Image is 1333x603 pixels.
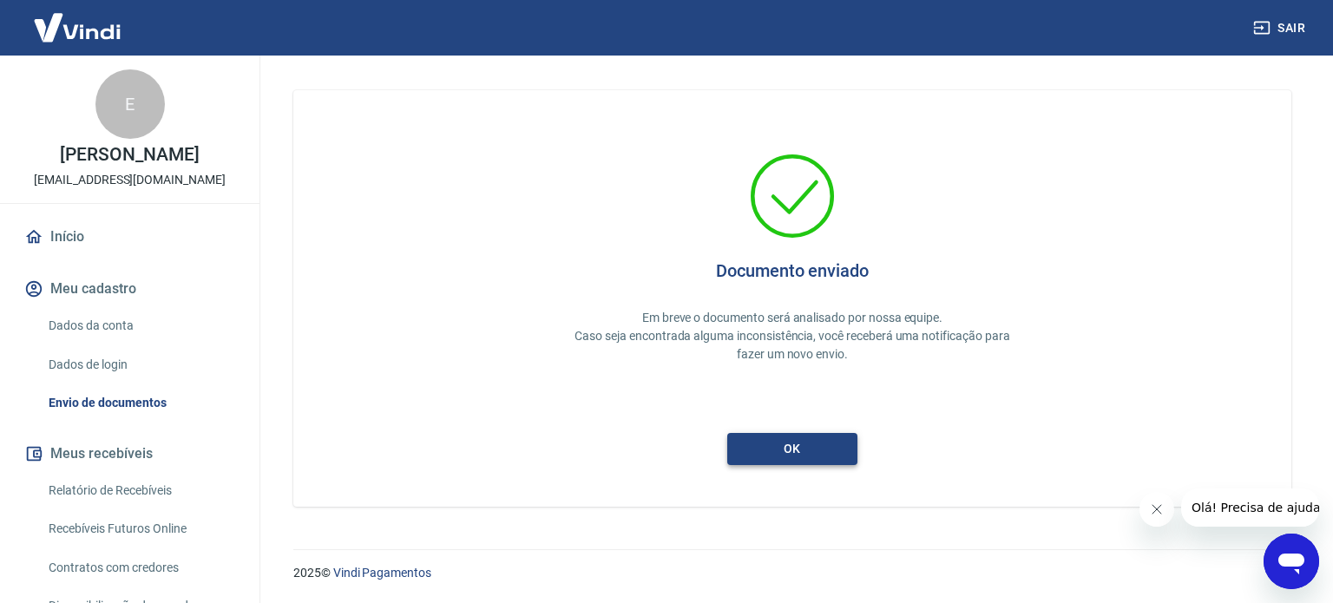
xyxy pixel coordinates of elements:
[34,171,226,189] p: [EMAIL_ADDRESS][DOMAIN_NAME]
[21,218,239,256] a: Início
[95,69,165,139] div: E
[42,473,239,508] a: Relatório de Recebíveis
[42,347,239,383] a: Dados de login
[60,146,199,164] p: [PERSON_NAME]
[42,385,239,421] a: Envio de documentos
[565,309,1021,327] p: Em breve o documento será analisado por nossa equipe.
[1264,534,1319,589] iframe: Botão para abrir a janela de mensagens
[21,1,134,54] img: Vindi
[21,435,239,473] button: Meus recebíveis
[727,433,857,465] button: ok
[716,260,869,281] h4: Documento enviado
[565,327,1021,364] p: Caso seja encontrada alguma inconsistência, você receberá uma notificação para fazer um novo envio.
[21,270,239,308] button: Meu cadastro
[293,564,1291,582] p: 2025 ©
[10,12,146,26] span: Olá! Precisa de ajuda?
[42,308,239,344] a: Dados da conta
[1181,488,1319,527] iframe: Mensagem da empresa
[1139,492,1174,527] iframe: Fechar mensagem
[42,550,239,586] a: Contratos com credores
[333,566,431,580] a: Vindi Pagamentos
[42,511,239,547] a: Recebíveis Futuros Online
[1250,12,1312,44] button: Sair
